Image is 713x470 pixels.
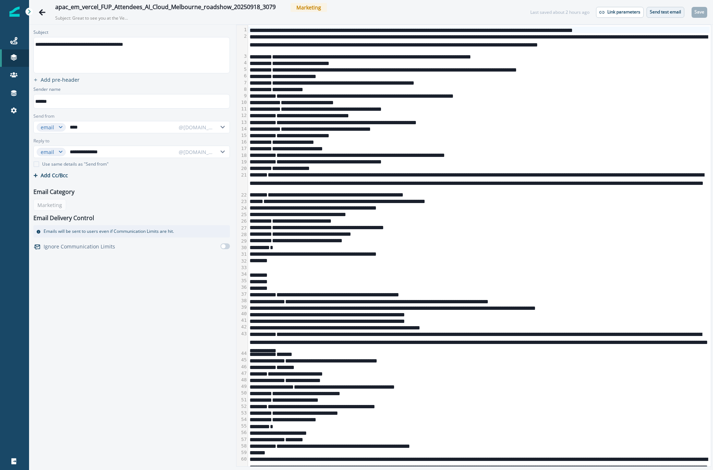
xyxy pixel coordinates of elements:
[33,214,94,222] p: Email Delivery Control
[596,7,644,18] button: Link parameters
[42,161,109,167] p: Use same details as "Send from"
[236,218,248,224] div: 26
[650,9,681,15] p: Send test email
[236,291,248,297] div: 37
[55,12,128,21] p: Subject: Great to see you at the Vercel AI Cloud Roadshow
[236,159,248,165] div: 19
[236,165,248,172] div: 20
[236,152,248,159] div: 18
[35,5,49,20] button: Go back
[33,138,49,144] label: Reply to
[236,251,248,258] div: 31
[607,9,640,15] p: Link parameters
[236,357,248,363] div: 45
[33,113,54,119] label: Send from
[291,3,327,12] span: Marketing
[236,449,248,456] div: 59
[236,377,248,383] div: 48
[236,112,248,119] div: 12
[236,244,248,251] div: 30
[236,284,248,291] div: 36
[33,86,61,94] p: Sender name
[236,317,248,324] div: 41
[236,443,248,449] div: 58
[236,132,248,139] div: 15
[236,53,248,60] div: 3
[236,264,248,271] div: 33
[236,172,248,192] div: 21
[41,76,80,83] p: Add pre-header
[236,370,248,377] div: 47
[236,297,248,304] div: 38
[179,148,214,156] div: @[DOMAIN_NAME]
[236,364,248,370] div: 46
[236,258,248,264] div: 32
[236,383,248,390] div: 49
[55,4,276,12] div: apac_em_vercel_FUP_Attendees_AI_Cloud_Melbourne_roadshow_20250918_3079
[236,311,248,317] div: 40
[236,324,248,330] div: 42
[236,277,248,284] div: 35
[236,139,248,145] div: 16
[236,225,248,231] div: 27
[236,93,248,99] div: 9
[236,231,248,238] div: 28
[236,205,248,211] div: 24
[236,99,248,106] div: 10
[179,123,214,131] div: @[DOMAIN_NAME]
[236,403,248,410] div: 52
[236,271,248,277] div: 34
[236,198,248,205] div: 23
[236,350,248,357] div: 44
[647,7,684,18] button: Send test email
[236,126,248,132] div: 14
[41,123,55,131] div: email
[236,86,248,93] div: 8
[236,429,248,436] div: 56
[44,228,174,235] p: Emails will be sent to users even if Communication Limits are hit.
[236,73,248,79] div: 6
[694,9,704,15] p: Save
[41,148,55,156] div: email
[33,172,68,179] button: Add Cc/Bcc
[236,66,248,73] div: 5
[236,192,248,198] div: 22
[236,145,248,152] div: 17
[236,27,248,33] div: 1
[692,7,707,18] button: Save
[236,331,248,351] div: 43
[236,397,248,403] div: 51
[236,390,248,396] div: 50
[33,29,48,37] p: Subject
[236,33,248,53] div: 2
[9,7,20,17] img: Inflection
[236,106,248,112] div: 11
[236,60,248,66] div: 4
[44,243,115,250] p: Ignore Communication Limits
[236,238,248,244] div: 29
[236,304,248,311] div: 39
[236,436,248,443] div: 57
[33,187,74,196] p: Email Category
[236,416,248,423] div: 54
[236,119,248,126] div: 13
[236,410,248,416] div: 53
[236,80,248,86] div: 7
[236,211,248,218] div: 25
[236,423,248,429] div: 55
[31,76,82,83] button: add preheader
[530,9,590,16] div: Last saved about 2 hours ago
